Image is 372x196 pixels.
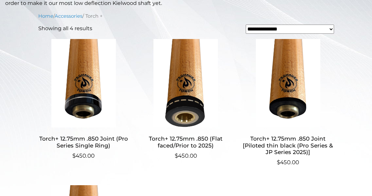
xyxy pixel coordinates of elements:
h2: Torch+ 12.75mm .850 Joint [Piloted thin black (Pro Series & JP Series 2025)] [242,133,333,158]
img: Torch+ 12.75mm .850 Joint (Pro Series Single Ring) [38,39,129,127]
img: Torch+ 12.75mm .850 (Flat faced/Prior to 2025) [140,39,231,127]
bdi: 450.00 [175,152,197,159]
a: Home [38,13,53,19]
select: Shop order [246,25,334,34]
bdi: 450.00 [72,152,95,159]
h2: Torch+ 12.75mm .850 Joint (Pro Series Single Ring) [38,133,129,152]
span: $ [175,152,178,159]
nav: Breadcrumb [38,12,334,20]
a: Torch+ 12.75mm .850 (Flat faced/Prior to 2025) $450.00 [140,39,231,160]
span: $ [277,159,280,166]
bdi: 450.00 [277,159,299,166]
a: Torch+ 12.75mm .850 Joint (Pro Series Single Ring) $450.00 [38,39,129,160]
span: $ [72,152,76,159]
a: Torch+ 12.75mm .850 Joint [Piloted thin black (Pro Series & JP Series 2025)] $450.00 [242,39,333,167]
a: Accessories [55,13,82,19]
h2: Torch+ 12.75mm .850 (Flat faced/Prior to 2025) [140,133,231,152]
img: Torch+ 12.75mm .850 Joint [Piloted thin black (Pro Series & JP Series 2025)] [242,39,333,127]
p: Showing all 4 results [38,25,92,32]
